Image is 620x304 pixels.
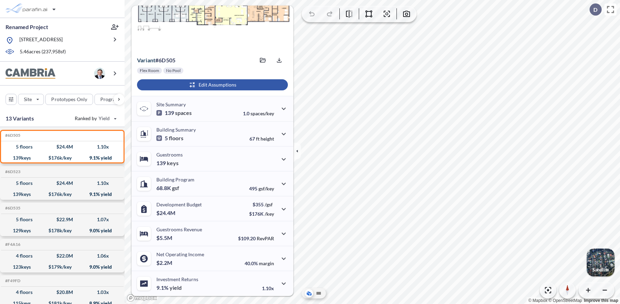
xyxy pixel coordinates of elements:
p: 9.1% [156,284,182,291]
p: 5.46 acres ( 237,958 sf) [20,48,66,56]
p: Site [24,96,32,103]
button: Switcher ImageSatellite [587,249,614,276]
p: $2.2M [156,259,173,266]
h5: Click to copy the code [4,169,20,174]
p: Development Budget [156,202,202,207]
p: $24.4M [156,209,176,216]
p: 139 [156,160,179,167]
p: 139 [156,109,192,116]
span: spaces/key [250,110,274,116]
span: floors [169,135,183,142]
p: 495 [249,186,274,191]
p: 40.0% [245,260,274,266]
p: Building Summary [156,127,196,133]
p: $5.5M [156,234,173,241]
p: Renamed Project [6,23,48,31]
p: 13 Variants [6,114,34,123]
p: [STREET_ADDRESS] [19,36,63,45]
span: RevPAR [257,235,274,241]
button: Site Plan [314,289,323,297]
p: 1.10x [262,285,274,291]
span: margin [259,260,274,266]
p: Guestrooms Revenue [156,226,202,232]
p: Net Operating Income [156,251,204,257]
button: Aerial View [305,289,313,297]
span: gsf/key [258,186,274,191]
button: Edit Assumptions [137,79,288,90]
img: Switcher Image [587,249,614,276]
p: Guestrooms [156,152,183,158]
a: Improve this map [584,298,618,303]
span: /key [265,211,274,217]
p: Site Summary [156,101,186,107]
p: Program [100,96,120,103]
span: Variant [137,57,155,63]
a: Mapbox [528,298,547,303]
img: BrandImage [6,68,55,79]
p: Satellite [592,267,609,272]
p: Flex Room [140,68,159,73]
h5: Click to copy the code [4,242,20,247]
button: Site [18,94,44,105]
a: OpenStreetMap [548,298,582,303]
img: user logo [94,68,105,79]
p: Building Program [156,177,194,182]
p: 67 [249,136,274,142]
button: Program [94,94,132,105]
span: spaces [175,109,192,116]
p: No Pool [166,68,181,73]
p: Prototypes Only [51,96,87,103]
span: /gsf [265,202,273,207]
p: $355 [249,202,274,207]
span: Yield [99,115,110,122]
p: Investment Returns [156,276,198,282]
h5: Click to copy the code [4,278,20,283]
span: ft [256,136,259,142]
p: 68.8K [156,185,179,191]
span: gsf [172,185,179,191]
p: D [593,7,598,13]
p: 5 [156,135,183,142]
span: yield [170,284,182,291]
a: Mapbox homepage [127,294,157,302]
p: # 6d505 [137,57,175,64]
button: Ranked by Yield [69,113,121,124]
span: height [261,136,274,142]
h5: Click to copy the code [4,206,20,211]
p: $176K [249,211,274,217]
span: keys [167,160,179,167]
p: 1.0 [243,110,274,116]
button: Prototypes Only [45,94,93,105]
h5: Click to copy the code [4,133,20,138]
p: $109.20 [238,235,274,241]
